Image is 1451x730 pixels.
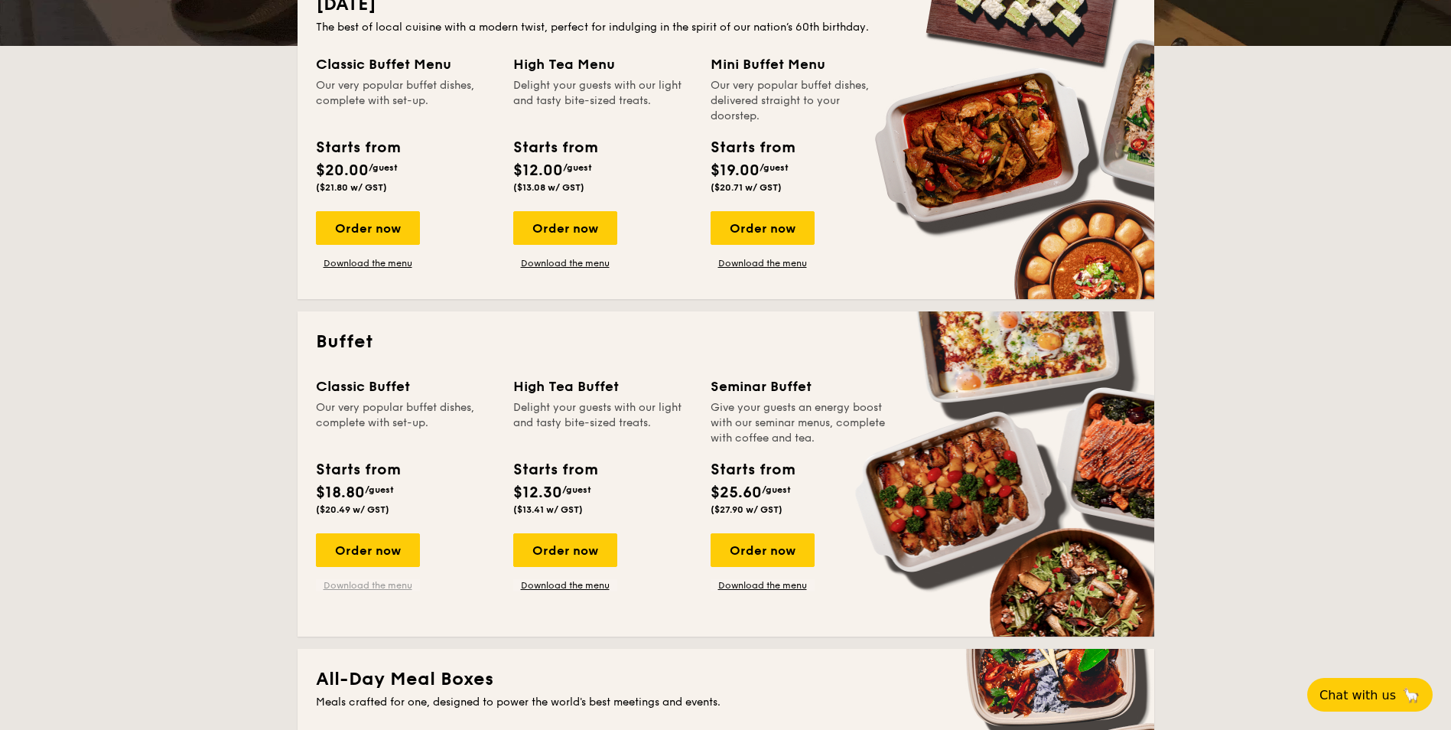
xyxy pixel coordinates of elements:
div: Classic Buffet Menu [316,54,495,75]
a: Download the menu [711,257,815,269]
div: Give your guests an energy boost with our seminar menus, complete with coffee and tea. [711,400,890,446]
div: High Tea Buffet [513,376,692,397]
div: Order now [513,533,617,567]
button: Chat with us🦙 [1307,678,1433,712]
div: Mini Buffet Menu [711,54,890,75]
span: $25.60 [711,484,762,502]
div: Order now [711,211,815,245]
div: Starts from [711,136,794,159]
span: $20.00 [316,161,369,180]
a: Download the menu [513,257,617,269]
div: Starts from [513,458,597,481]
span: ($20.49 w/ GST) [316,504,389,515]
div: Order now [316,211,420,245]
div: Order now [316,533,420,567]
span: ($13.41 w/ GST) [513,504,583,515]
div: Starts from [316,136,399,159]
div: Order now [513,211,617,245]
div: Starts from [513,136,597,159]
div: Our very popular buffet dishes, complete with set-up. [316,78,495,124]
div: Delight your guests with our light and tasty bite-sized treats. [513,400,692,446]
div: Meals crafted for one, designed to power the world's best meetings and events. [316,695,1136,710]
span: ($20.71 w/ GST) [711,182,782,193]
span: /guest [369,162,398,173]
div: Starts from [316,458,399,481]
span: /guest [760,162,789,173]
span: 🦙 [1402,686,1420,704]
a: Download the menu [513,579,617,591]
h2: Buffet [316,330,1136,354]
h2: All-Day Meal Boxes [316,667,1136,692]
span: ($21.80 w/ GST) [316,182,387,193]
div: Our very popular buffet dishes, complete with set-up. [316,400,495,446]
span: Chat with us [1319,688,1396,702]
div: Our very popular buffet dishes, delivered straight to your doorstep. [711,78,890,124]
div: Order now [711,533,815,567]
a: Download the menu [316,257,420,269]
span: $19.00 [711,161,760,180]
a: Download the menu [711,579,815,591]
div: Starts from [711,458,794,481]
div: The best of local cuisine with a modern twist, perfect for indulging in the spirit of our nation’... [316,20,1136,35]
span: /guest [365,484,394,495]
span: $18.80 [316,484,365,502]
div: Seminar Buffet [711,376,890,397]
span: /guest [562,484,591,495]
span: ($13.08 w/ GST) [513,182,584,193]
span: /guest [563,162,592,173]
span: /guest [762,484,791,495]
div: Classic Buffet [316,376,495,397]
span: ($27.90 w/ GST) [711,504,782,515]
a: Download the menu [316,579,420,591]
span: $12.30 [513,484,562,502]
div: Delight your guests with our light and tasty bite-sized treats. [513,78,692,124]
div: High Tea Menu [513,54,692,75]
span: $12.00 [513,161,563,180]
